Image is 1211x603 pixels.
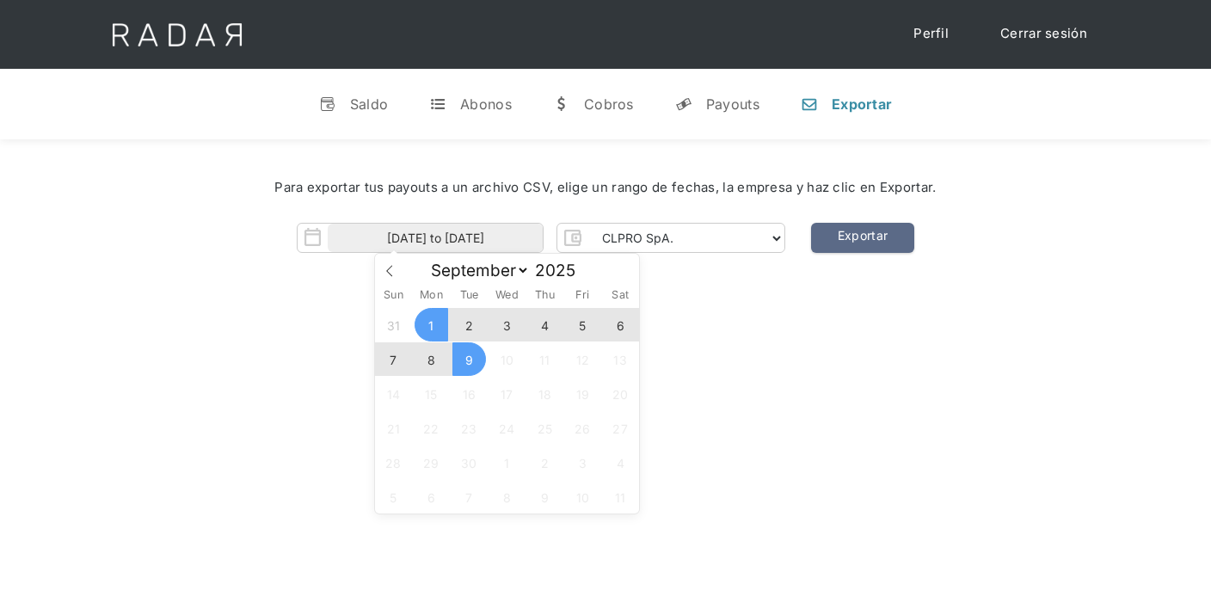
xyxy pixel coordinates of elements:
span: September 11, 2025 [528,342,562,376]
a: Cerrar sesión [983,17,1104,51]
span: October 6, 2025 [415,480,448,514]
span: September 5, 2025 [566,308,599,341]
span: September 12, 2025 [566,342,599,376]
span: September 23, 2025 [452,411,486,445]
span: September 17, 2025 [490,377,524,410]
span: September 7, 2025 [377,342,410,376]
span: October 3, 2025 [566,446,599,479]
span: Tue [450,290,488,301]
span: Mon [412,290,450,301]
input: Year [530,261,592,280]
span: September 13, 2025 [604,342,637,376]
span: September 24, 2025 [490,411,524,445]
span: October 11, 2025 [604,480,637,514]
span: September 26, 2025 [566,411,599,445]
div: Saldo [350,95,389,113]
span: September 9, 2025 [452,342,486,376]
span: Fri [563,290,601,301]
div: Cobros [584,95,634,113]
div: w [553,95,570,113]
span: September 22, 2025 [415,411,448,445]
span: August 31, 2025 [377,308,410,341]
span: October 4, 2025 [604,446,637,479]
span: September 19, 2025 [566,377,599,410]
a: Exportar [811,223,914,253]
div: v [319,95,336,113]
span: September 6, 2025 [604,308,637,341]
span: September 1, 2025 [415,308,448,341]
select: Month [422,260,530,281]
span: October 8, 2025 [490,480,524,514]
span: Sun [375,290,413,301]
div: Para exportar tus payouts a un archivo CSV, elige un rango de fechas, la empresa y haz clic en Ex... [52,178,1159,198]
span: September 21, 2025 [377,411,410,445]
a: Perfil [896,17,966,51]
div: y [675,95,692,113]
div: Abonos [460,95,512,113]
span: October 7, 2025 [452,480,486,514]
span: September 10, 2025 [490,342,524,376]
span: October 10, 2025 [566,480,599,514]
span: September 30, 2025 [452,446,486,479]
form: Form [297,223,785,253]
span: September 20, 2025 [604,377,637,410]
span: October 2, 2025 [528,446,562,479]
span: September 8, 2025 [415,342,448,376]
span: September 27, 2025 [604,411,637,445]
span: October 9, 2025 [528,480,562,514]
span: September 15, 2025 [415,377,448,410]
span: September 18, 2025 [528,377,562,410]
span: September 3, 2025 [490,308,524,341]
span: Thu [526,290,563,301]
span: Wed [488,290,526,301]
span: September 16, 2025 [452,377,486,410]
span: September 28, 2025 [377,446,410,479]
span: September 29, 2025 [415,446,448,479]
span: Sat [601,290,639,301]
div: t [429,95,446,113]
span: September 2, 2025 [452,308,486,341]
div: n [801,95,818,113]
span: October 5, 2025 [377,480,410,514]
span: October 1, 2025 [490,446,524,479]
span: September 14, 2025 [377,377,410,410]
div: Payouts [706,95,759,113]
div: Exportar [832,95,892,113]
span: September 4, 2025 [528,308,562,341]
span: September 25, 2025 [528,411,562,445]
